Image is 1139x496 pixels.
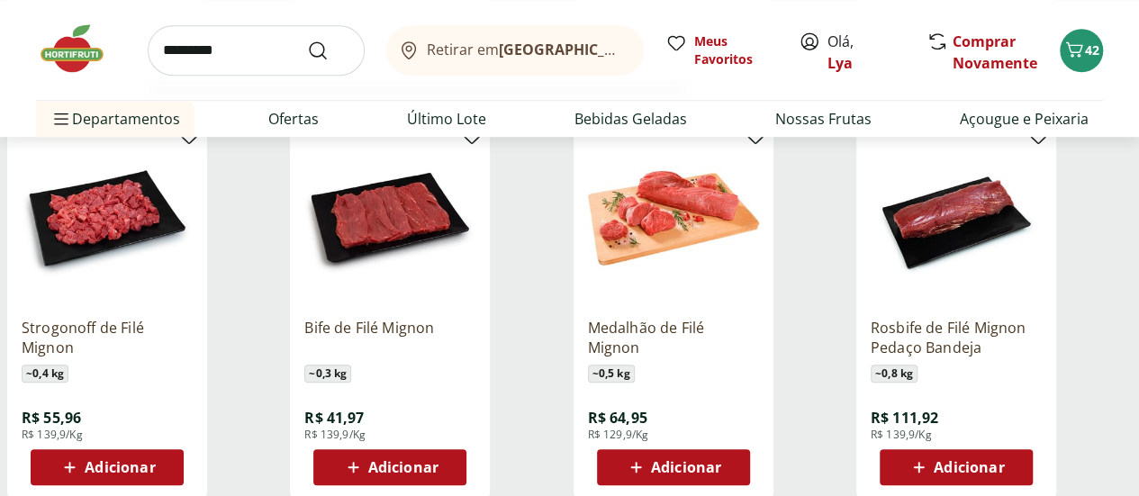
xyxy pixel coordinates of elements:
span: R$ 41,97 [304,408,364,428]
span: R$ 139,9/Kg [22,428,83,442]
span: Departamentos [50,97,180,140]
span: Adicionar [651,460,721,474]
button: Adicionar [31,449,184,485]
span: Adicionar [368,460,438,474]
button: Retirar em[GEOGRAPHIC_DATA]/[GEOGRAPHIC_DATA] [386,25,644,76]
span: Adicionar [934,460,1004,474]
span: R$ 64,95 [588,408,647,428]
a: Rosbife de Filé Mignon Pedaço Bandeja [871,318,1042,357]
img: Strogonoff de Filé Mignon [22,132,193,303]
span: Adicionar [85,460,155,474]
button: Adicionar [313,449,466,485]
a: Último Lote [407,108,486,130]
b: [GEOGRAPHIC_DATA]/[GEOGRAPHIC_DATA] [499,40,802,59]
button: Adicionar [880,449,1033,485]
a: Açougue e Peixaria [960,108,1089,130]
a: Ofertas [268,108,319,130]
img: Bife de Filé Mignon [304,132,475,303]
img: Medalhão de Filé Mignon [588,132,759,303]
a: Bife de Filé Mignon [304,318,475,357]
span: Meus Favoritos [694,32,777,68]
button: Menu [50,97,72,140]
a: Meus Favoritos [665,32,777,68]
span: R$ 129,9/Kg [588,428,649,442]
span: 42 [1085,41,1099,59]
img: Rosbife de Filé Mignon Pedaço Bandeja [871,132,1042,303]
a: Medalhão de Filé Mignon [588,318,759,357]
span: ~ 0,5 kg [588,365,635,383]
input: search [148,25,365,76]
span: R$ 55,96 [22,408,81,428]
a: Comprar Novamente [953,32,1037,73]
button: Submit Search [307,40,350,61]
span: R$ 139,9/Kg [304,428,366,442]
span: ~ 0,4 kg [22,365,68,383]
span: Olá, [827,31,908,74]
span: R$ 111,92 [871,408,938,428]
button: Adicionar [597,449,750,485]
span: Retirar em [427,41,626,58]
img: Hortifruti [36,22,126,76]
a: Nossas Frutas [775,108,872,130]
a: Strogonoff de Filé Mignon [22,318,193,357]
a: Lya [827,53,853,73]
a: Bebidas Geladas [574,108,687,130]
span: R$ 139,9/Kg [871,428,932,442]
span: ~ 0,3 kg [304,365,351,383]
span: ~ 0,8 kg [871,365,918,383]
button: Carrinho [1060,29,1103,72]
